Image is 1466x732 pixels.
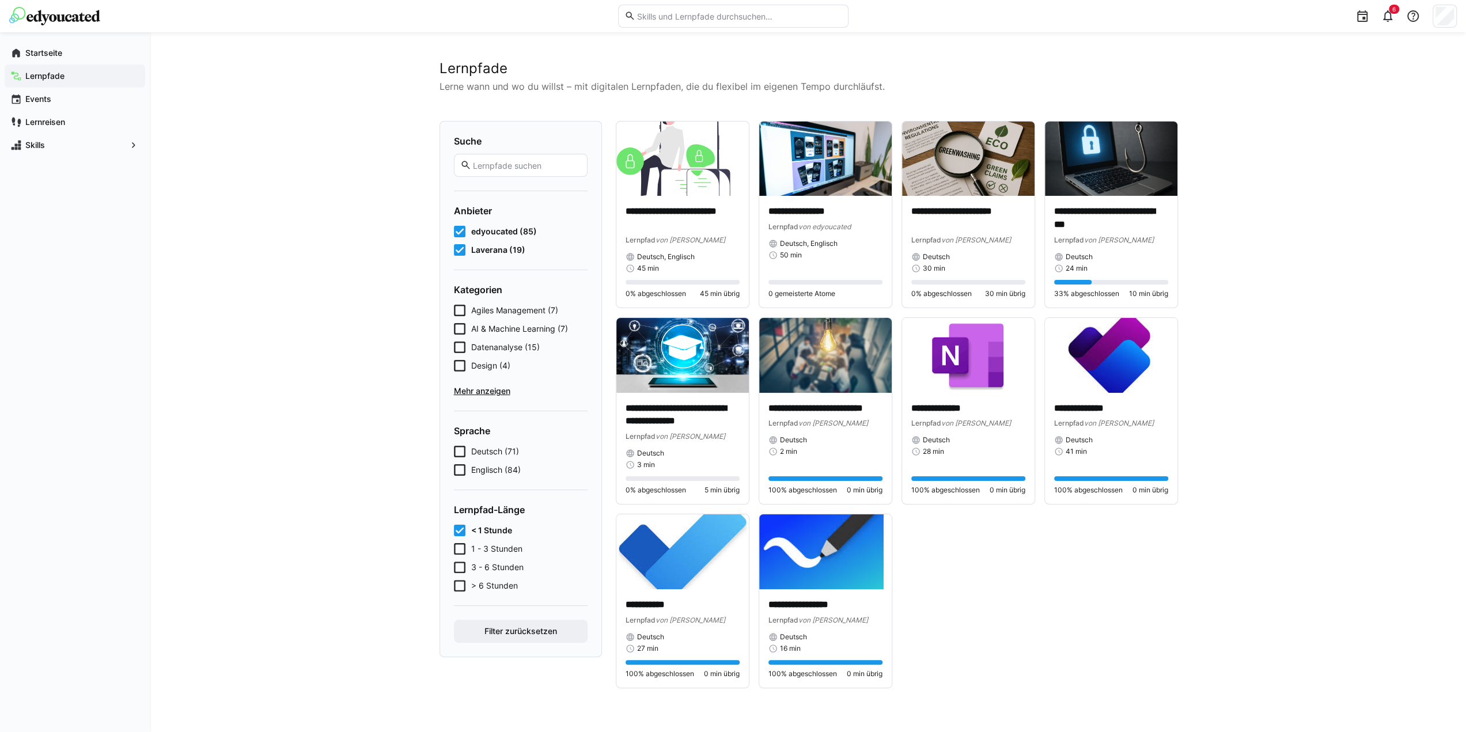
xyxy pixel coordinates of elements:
h4: Kategorien [454,284,588,295]
span: 5 min übrig [704,486,740,495]
span: Lernpfad [768,419,798,427]
span: 16 min [780,644,801,653]
span: 100% abgeschlossen [768,669,837,678]
span: Lernpfad [911,419,941,427]
span: 100% abgeschlossen [626,669,694,678]
span: 45 min [637,264,659,273]
span: 10 min übrig [1129,289,1168,298]
span: 0 min übrig [990,486,1025,495]
span: 0 min übrig [704,669,740,678]
span: Lernpfad [768,222,798,231]
span: Agiles Management (7) [471,305,558,316]
span: Lernpfad [1054,236,1084,244]
span: 41 min [1066,447,1087,456]
span: Datenanalyse (15) [471,342,540,353]
span: Deutsch [780,435,807,445]
span: von [PERSON_NAME] [941,236,1011,244]
span: 0 min übrig [847,669,882,678]
img: image [1045,122,1177,196]
img: image [759,318,892,392]
span: Design (4) [471,360,510,371]
span: Deutsch [637,449,664,458]
span: 2 min [780,447,797,456]
input: Lernpfade suchen [471,160,581,170]
h2: Lernpfade [440,60,1177,77]
img: image [616,514,749,589]
img: image [616,122,749,196]
h4: Anbieter [454,205,588,217]
span: Lernpfad [626,432,656,441]
span: 100% abgeschlossen [1054,486,1123,495]
span: 1 - 3 Stunden [471,543,522,555]
span: 33% abgeschlossen [1054,289,1119,298]
span: Lernpfad [1054,419,1084,427]
span: 3 - 6 Stunden [471,562,524,573]
button: Filter zurücksetzen [454,620,588,643]
span: Mehr anzeigen [454,385,588,397]
img: image [759,514,892,589]
span: von [PERSON_NAME] [656,432,725,441]
span: 0 min übrig [847,486,882,495]
span: 30 min übrig [985,289,1025,298]
input: Skills und Lernpfade durchsuchen… [635,11,842,21]
span: 3 min [637,460,655,469]
span: 30 min [923,264,945,273]
span: 45 min übrig [700,289,740,298]
span: 100% abgeschlossen [768,486,837,495]
span: Filter zurücksetzen [483,625,559,637]
span: edyoucated (85) [471,226,537,237]
span: Lernpfad [768,616,798,624]
span: von edyoucated [798,222,851,231]
span: von [PERSON_NAME] [798,616,868,624]
span: 6 [1392,6,1396,13]
span: 0 min übrig [1132,486,1168,495]
span: von [PERSON_NAME] [656,616,725,624]
span: 0% abgeschlossen [626,486,686,495]
span: 0 gemeisterte Atome [768,289,835,298]
h4: Lernpfad-Länge [454,504,588,515]
span: AI & Machine Learning (7) [471,323,568,335]
span: 50 min [780,251,802,260]
span: von [PERSON_NAME] [941,419,1011,427]
span: 0% abgeschlossen [911,289,972,298]
span: Deutsch, Englisch [780,239,838,248]
img: image [902,318,1035,392]
span: Deutsch [923,435,950,445]
span: Deutsch [780,632,807,642]
span: 28 min [923,447,944,456]
span: Lernpfad [911,236,941,244]
span: von [PERSON_NAME] [1084,419,1154,427]
img: image [902,122,1035,196]
span: 100% abgeschlossen [911,486,980,495]
span: 27 min [637,644,658,653]
span: > 6 Stunden [471,580,518,591]
span: < 1 Stunde [471,525,512,536]
img: image [1045,318,1177,392]
span: Deutsch [923,252,950,261]
span: Laverana (19) [471,244,525,256]
h4: Suche [454,135,588,147]
h4: Sprache [454,425,588,437]
span: Lernpfad [626,236,656,244]
span: von [PERSON_NAME] [798,419,868,427]
span: Deutsch [637,632,664,642]
span: Englisch (84) [471,464,521,476]
span: Deutsch (71) [471,446,519,457]
img: image [616,318,749,392]
span: Deutsch [1066,252,1093,261]
p: Lerne wann und wo du willst – mit digitalen Lernpfaden, die du flexibel im eigenen Tempo durchläu... [440,79,1177,93]
span: Deutsch [1066,435,1093,445]
span: Lernpfad [626,616,656,624]
span: Deutsch, Englisch [637,252,695,261]
span: 24 min [1066,264,1088,273]
span: 0% abgeschlossen [626,289,686,298]
span: von [PERSON_NAME] [1084,236,1154,244]
img: image [759,122,892,196]
span: von [PERSON_NAME] [656,236,725,244]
